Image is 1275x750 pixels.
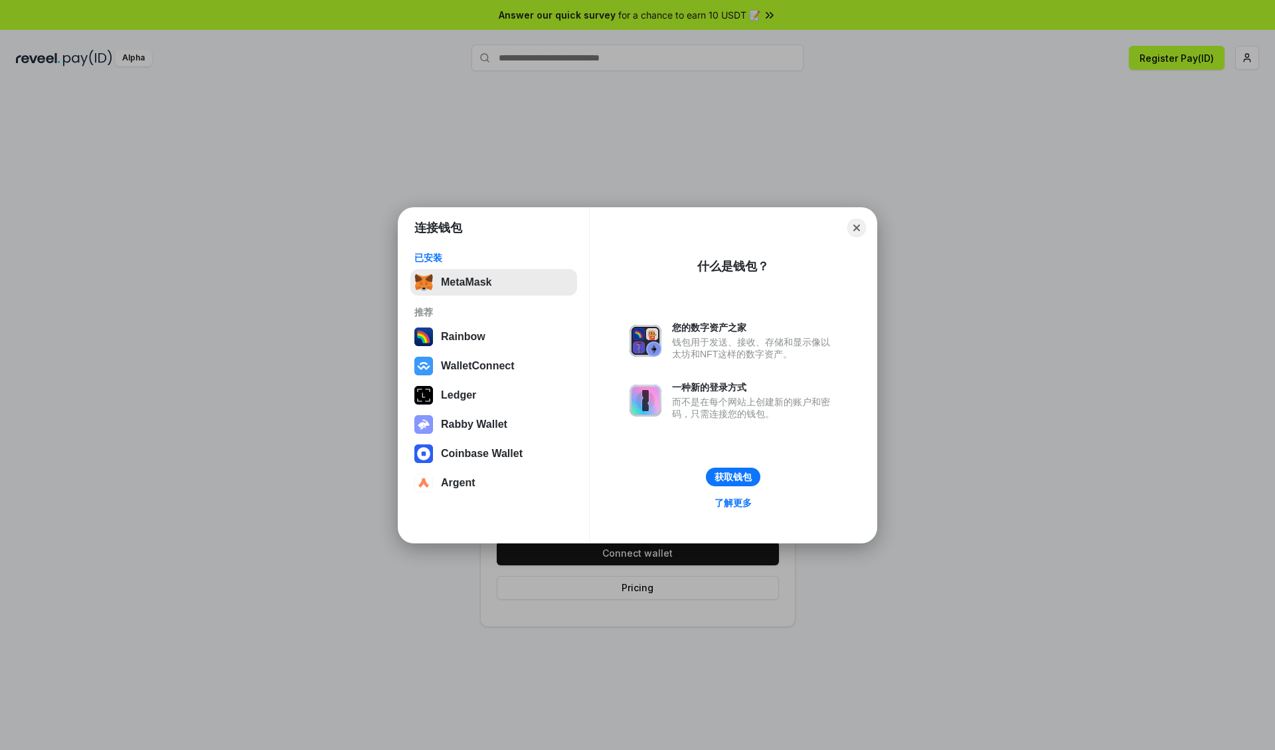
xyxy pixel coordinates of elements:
[441,360,515,372] div: WalletConnect
[672,396,837,420] div: 而不是在每个网站上创建新的账户和密码，只需连接您的钱包。
[410,382,577,409] button: Ledger
[630,325,661,357] img: svg+xml,%3Csvg%20xmlns%3D%22http%3A%2F%2Fwww.w3.org%2F2000%2Fsvg%22%20fill%3D%22none%22%20viewBox...
[414,220,462,236] h1: 连接钱包
[414,357,433,375] img: svg+xml,%3Csvg%20width%3D%2228%22%20height%3D%2228%22%20viewBox%3D%220%200%2028%2028%22%20fill%3D...
[672,381,837,393] div: 一种新的登录方式
[410,353,577,379] button: WalletConnect
[847,219,866,237] button: Close
[697,258,769,274] div: 什么是钱包？
[672,336,837,360] div: 钱包用于发送、接收、存储和显示像以太坊和NFT这样的数字资产。
[707,494,760,512] a: 了解更多
[672,322,837,333] div: 您的数字资产之家
[410,411,577,438] button: Rabby Wallet
[706,468,760,486] button: 获取钱包
[414,306,573,318] div: 推荐
[414,252,573,264] div: 已安装
[414,474,433,492] img: svg+xml,%3Csvg%20width%3D%2228%22%20height%3D%2228%22%20viewBox%3D%220%200%2028%2028%22%20fill%3D...
[414,273,433,292] img: svg+xml,%3Csvg%20fill%3D%22none%22%20height%3D%2233%22%20viewBox%3D%220%200%2035%2033%22%20width%...
[414,386,433,405] img: svg+xml,%3Csvg%20xmlns%3D%22http%3A%2F%2Fwww.w3.org%2F2000%2Fsvg%22%20width%3D%2228%22%20height%3...
[410,440,577,467] button: Coinbase Wallet
[441,331,485,343] div: Rainbow
[441,389,476,401] div: Ledger
[410,324,577,350] button: Rainbow
[414,415,433,434] img: svg+xml,%3Csvg%20xmlns%3D%22http%3A%2F%2Fwww.w3.org%2F2000%2Fsvg%22%20fill%3D%22none%22%20viewBox...
[414,328,433,346] img: svg+xml,%3Csvg%20width%3D%22120%22%20height%3D%22120%22%20viewBox%3D%220%200%20120%20120%22%20fil...
[441,448,523,460] div: Coinbase Wallet
[410,269,577,296] button: MetaMask
[414,444,433,463] img: svg+xml,%3Csvg%20width%3D%2228%22%20height%3D%2228%22%20viewBox%3D%220%200%2028%2028%22%20fill%3D...
[630,385,661,417] img: svg+xml,%3Csvg%20xmlns%3D%22http%3A%2F%2Fwww.w3.org%2F2000%2Fsvg%22%20fill%3D%22none%22%20viewBox...
[441,276,491,288] div: MetaMask
[715,471,752,483] div: 获取钱包
[410,470,577,496] button: Argent
[715,497,752,509] div: 了解更多
[441,419,507,430] div: Rabby Wallet
[441,477,475,489] div: Argent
